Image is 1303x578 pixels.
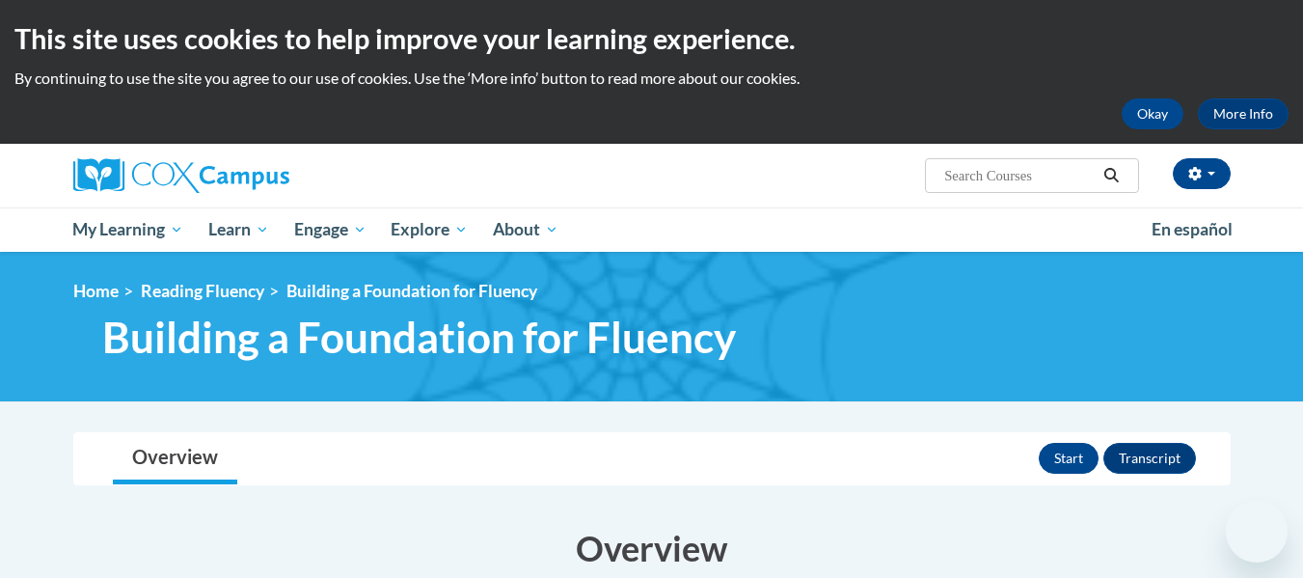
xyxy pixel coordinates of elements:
[1152,219,1233,239] span: En español
[1226,501,1288,563] iframe: Button to launch messaging window
[480,207,571,252] a: About
[14,68,1289,89] p: By continuing to use the site you agree to our use of cookies. Use the ‘More info’ button to read...
[72,218,183,241] span: My Learning
[1139,209,1245,250] a: En español
[141,281,264,301] a: Reading Fluency
[14,19,1289,58] h2: This site uses cookies to help improve your learning experience.
[1097,164,1126,187] button: Search
[1103,443,1196,474] button: Transcript
[378,207,480,252] a: Explore
[391,218,468,241] span: Explore
[1198,98,1289,129] a: More Info
[1122,98,1183,129] button: Okay
[1039,443,1099,474] button: Start
[73,158,289,193] img: Cox Campus
[61,207,197,252] a: My Learning
[44,207,1260,252] div: Main menu
[1173,158,1231,189] button: Account Settings
[294,218,366,241] span: Engage
[196,207,282,252] a: Learn
[102,312,736,363] span: Building a Foundation for Fluency
[113,433,237,484] a: Overview
[73,158,440,193] a: Cox Campus
[942,164,1097,187] input: Search Courses
[282,207,379,252] a: Engage
[73,524,1231,572] h3: Overview
[493,218,558,241] span: About
[286,281,537,301] span: Building a Foundation for Fluency
[208,218,269,241] span: Learn
[73,281,119,301] a: Home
